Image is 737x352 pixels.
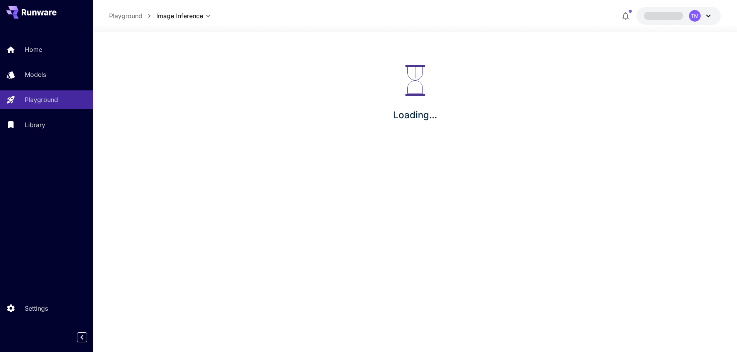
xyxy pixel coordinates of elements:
nav: breadcrumb [109,11,156,20]
button: TM [636,7,721,25]
p: Settings [25,304,48,313]
p: Library [25,120,45,129]
p: Home [25,45,42,54]
div: TM [689,10,701,22]
p: Loading... [393,108,437,122]
button: Collapse sidebar [77,332,87,342]
p: Playground [25,95,58,104]
span: Image Inference [156,11,203,20]
p: Models [25,70,46,79]
a: Playground [109,11,142,20]
div: Collapse sidebar [83,330,93,344]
